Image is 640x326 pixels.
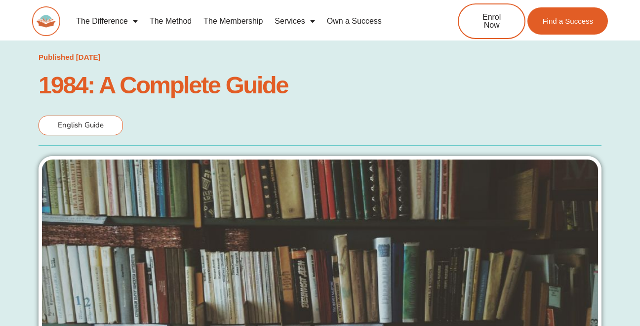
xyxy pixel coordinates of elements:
h1: 1984: A Complete Guide [39,74,601,96]
a: Find a Success [528,7,608,35]
a: The Membership [198,10,269,33]
a: The Difference [70,10,144,33]
span: Published [39,53,74,61]
span: Enrol Now [474,13,510,29]
nav: Menu [70,10,425,33]
a: The Method [144,10,198,33]
a: Own a Success [321,10,388,33]
a: Enrol Now [458,3,525,39]
span: Find a Success [543,17,594,25]
span: English Guide [58,120,104,130]
a: Services [269,10,320,33]
time: [DATE] [76,53,101,61]
a: Published [DATE] [39,50,101,64]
